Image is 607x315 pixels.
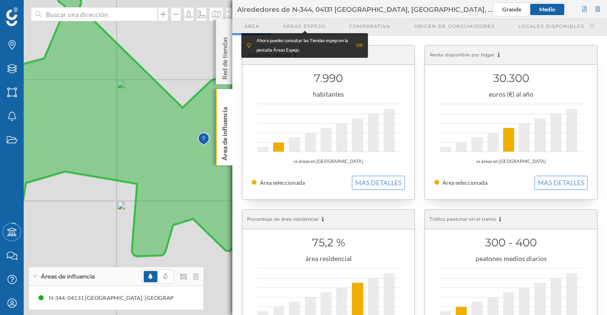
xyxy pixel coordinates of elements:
h1: 7.990 [252,69,405,87]
span: Áreas espejo [283,23,325,30]
span: Grande [502,6,521,13]
div: Ahora puedes consultar las Tiendas espejo en la pestaña Áreas Espejo. [257,36,351,55]
p: Red de tiendas [220,33,230,80]
div: vs áreas en [GEOGRAPHIC_DATA] [252,157,405,166]
h1: 30.300 [434,69,588,87]
button: MAS DETALLES [534,176,588,190]
span: Medio [539,6,555,13]
span: Área seleccionada [260,179,305,186]
div: Tráfico peatonal en el tramo [425,210,597,229]
h1: 300 - 400 [434,234,588,252]
div: habitantes [252,90,405,99]
div: vs áreas en [GEOGRAPHIC_DATA] [434,157,588,166]
h1: 75,2 % [252,234,405,252]
button: MAS DETALLES [352,176,405,190]
div: peatones medios diarios [434,254,588,263]
p: Área de influencia [220,103,230,161]
img: Geoblink Logo [6,7,18,26]
span: Áreas de influencia [41,272,95,281]
div: área residencial [252,254,405,263]
span: Origen de consumidores [414,23,495,30]
span: Alrededores de N-344, 04131 [GEOGRAPHIC_DATA], [GEOGRAPHIC_DATA], [GEOGRAPHIC_DATA] [237,5,493,14]
div: Porcentaje de área residencial [242,210,414,229]
span: Locales disponibles [518,23,584,30]
div: OK [356,41,363,50]
div: Renta disponible por hogar [425,45,597,65]
div: N-344, 04131 [GEOGRAPHIC_DATA], [GEOGRAPHIC_DATA], [GEOGRAPHIC_DATA] (5 min Conduciendo) [31,293,302,303]
img: Marker [198,130,210,149]
span: Comparativa [349,23,390,30]
span: Soporte [19,7,53,15]
span: Area [244,23,259,30]
div: euros (€) al año [434,90,588,99]
span: Área seleccionada [442,179,487,186]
